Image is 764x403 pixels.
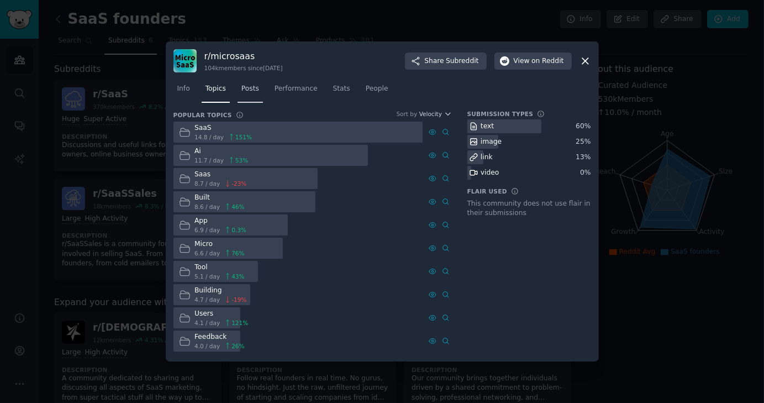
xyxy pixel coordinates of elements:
div: Building [194,286,246,296]
span: 8.7 / day [194,180,220,187]
span: Topics [206,84,226,94]
span: 4.0 / day [194,342,220,350]
span: 26 % [231,342,244,350]
div: Users [194,309,248,319]
div: 104k members since [DATE] [204,64,283,72]
span: People [366,84,388,94]
img: microsaas [173,49,197,72]
div: video [481,168,499,178]
h3: Submission Types [467,110,534,118]
span: 43 % [231,273,244,280]
div: 60 % [576,122,591,132]
div: This community does not use flair in their submissions [467,199,591,218]
span: 76 % [231,249,244,257]
div: Saas [194,170,246,180]
span: View [514,56,564,66]
div: Ai [194,146,248,156]
div: link [481,153,493,163]
h3: Flair Used [467,187,507,195]
a: Performance [271,80,322,103]
a: Posts [238,80,263,103]
div: Micro [194,239,245,249]
span: 53 % [235,156,248,164]
span: on Reddit [531,56,563,66]
span: Posts [241,84,259,94]
h3: r/ microsaas [204,50,283,62]
span: 6.6 / day [194,249,220,257]
span: 11.7 / day [194,156,224,164]
div: image [481,137,502,147]
span: 6.9 / day [194,226,220,234]
div: 0 % [580,168,591,178]
span: 14.8 / day [194,133,224,141]
button: ShareSubreddit [405,53,486,70]
div: App [194,216,246,226]
div: text [481,122,494,132]
div: Tool [194,263,245,273]
span: 4.7 / day [194,296,220,303]
span: Stats [333,84,350,94]
span: 46 % [231,203,244,211]
span: 8.6 / day [194,203,220,211]
a: People [362,80,392,103]
span: 4.1 / day [194,319,220,327]
span: 0.3 % [231,226,246,234]
span: 5.1 / day [194,273,220,280]
a: Stats [329,80,354,103]
div: Sort by [397,110,418,118]
span: Info [177,84,190,94]
span: 121 % [231,319,248,327]
span: Share [424,56,478,66]
button: Viewon Reddit [494,53,572,70]
a: Topics [202,80,230,103]
span: Subreddit [446,56,478,66]
div: Built [194,193,245,203]
span: Velocity [419,110,442,118]
button: Velocity [419,110,452,118]
div: Feedback [194,332,245,342]
div: SaaS [194,123,252,133]
span: 151 % [235,133,252,141]
a: Info [173,80,194,103]
span: Performance [275,84,318,94]
h3: Popular Topics [173,111,232,119]
span: -19 % [231,296,246,303]
span: -23 % [231,180,246,187]
div: 25 % [576,137,591,147]
div: 13 % [576,153,591,163]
